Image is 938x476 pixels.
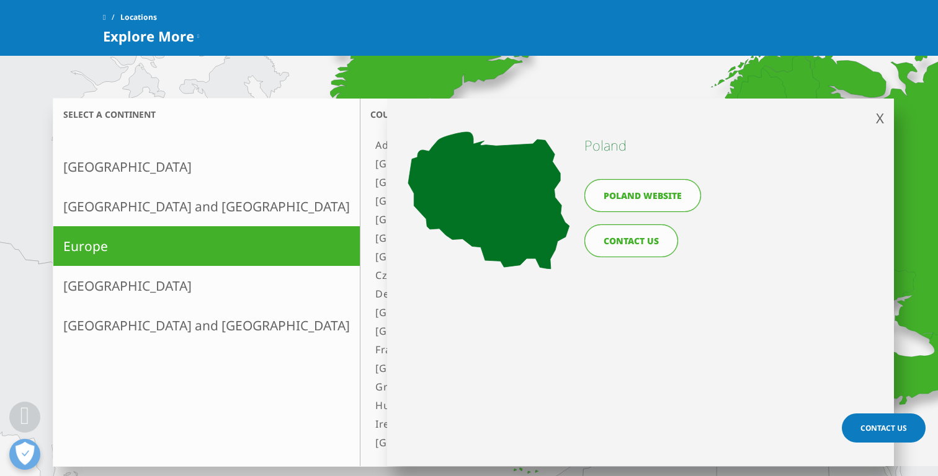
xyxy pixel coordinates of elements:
[370,173,625,192] a: [GEOGRAPHIC_DATA]
[370,415,625,433] a: Ireland
[53,108,360,120] h3: Select a continent
[370,247,625,266] a: [GEOGRAPHIC_DATA]
[370,340,625,359] a: France
[9,439,40,470] button: Open Preferences
[103,29,194,43] span: Explore More
[876,108,884,127] span: X
[120,6,157,29] span: Locations
[370,154,625,173] a: [GEOGRAPHIC_DATA]
[370,192,625,210] a: [GEOGRAPHIC_DATA]
[584,179,701,212] a: Poland website
[584,136,707,154] h4: Poland
[53,147,360,187] a: [GEOGRAPHIC_DATA]
[370,433,625,452] a: [GEOGRAPHIC_DATA]
[370,396,625,415] a: Hungary
[370,452,625,470] a: [GEOGRAPHIC_DATA]
[370,136,625,154] a: Adriatic
[370,322,625,340] a: [GEOGRAPHIC_DATA]
[860,423,907,433] span: Contact Us
[370,284,625,303] a: Denmark
[370,210,625,229] a: [GEOGRAPHIC_DATA]
[53,266,360,306] a: [GEOGRAPHIC_DATA]
[53,226,360,266] a: Europe
[370,266,625,284] a: Czech Republic
[360,99,666,130] h3: Country
[53,306,360,345] a: [GEOGRAPHIC_DATA] and [GEOGRAPHIC_DATA]
[842,413,926,443] a: Contact Us
[370,303,625,322] a: [GEOGRAPHIC_DATA]
[53,187,360,226] a: [GEOGRAPHIC_DATA] and [GEOGRAPHIC_DATA]
[370,229,625,247] a: [GEOGRAPHIC_DATA]
[370,377,625,396] a: Greece
[370,359,625,377] a: [GEOGRAPHIC_DATA]
[584,224,678,257] a: CONTACT US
